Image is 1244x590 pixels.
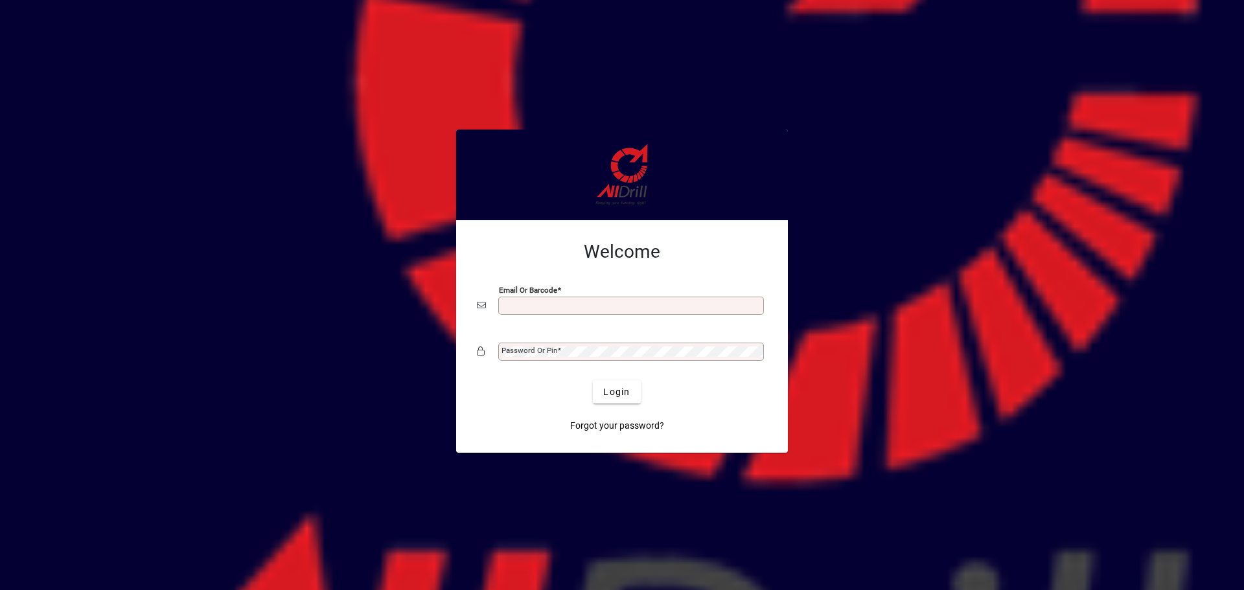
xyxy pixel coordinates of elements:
button: Login [593,380,640,403]
mat-label: Email or Barcode [499,286,557,295]
mat-label: Password or Pin [501,346,557,355]
span: Forgot your password? [570,419,664,433]
span: Login [603,385,630,399]
a: Forgot your password? [565,414,669,437]
h2: Welcome [477,241,767,263]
